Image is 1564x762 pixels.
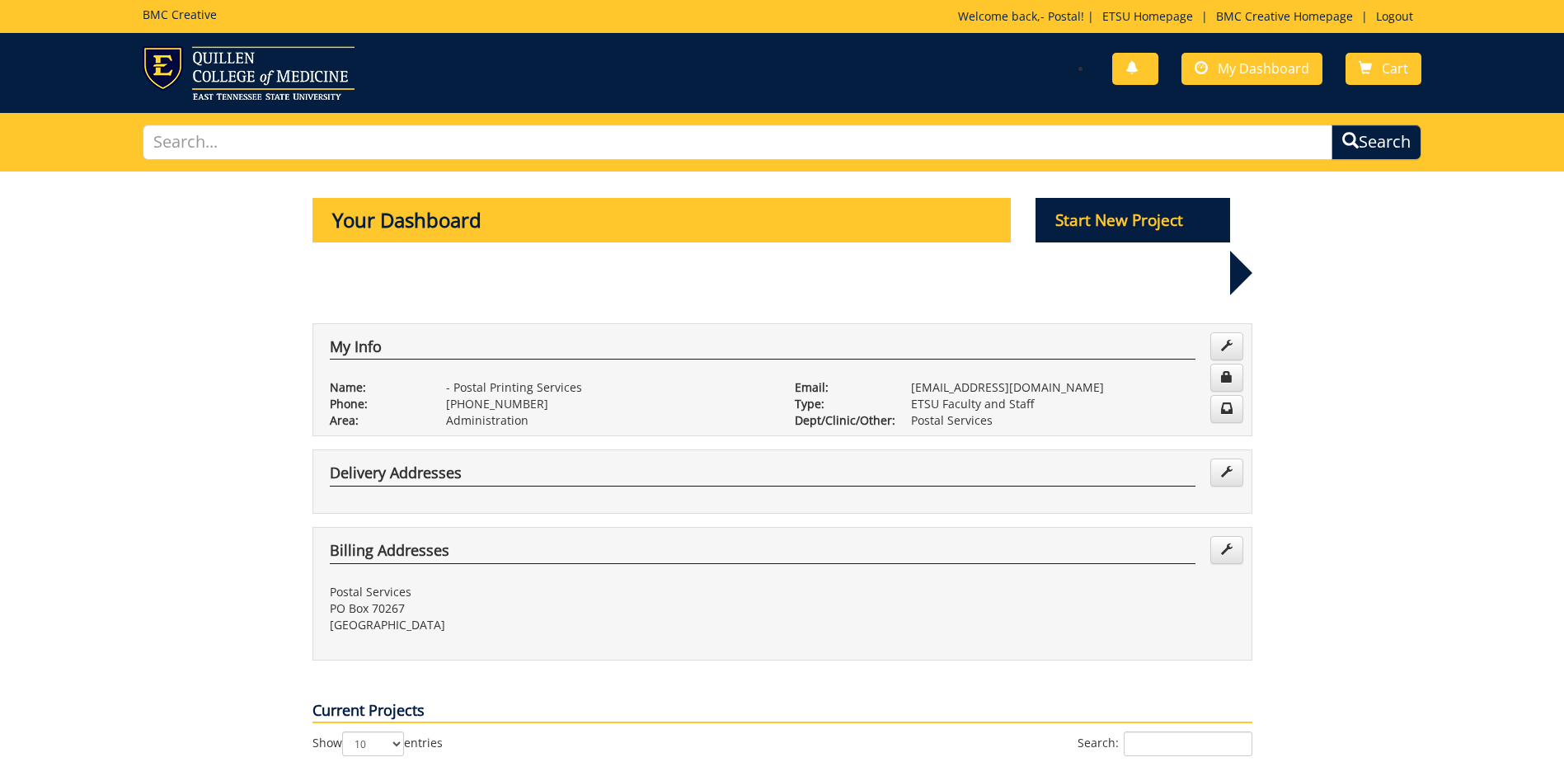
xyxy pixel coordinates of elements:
[1208,8,1361,24] a: BMC Creative Homepage
[1210,395,1243,423] a: Change Communication Preferences
[330,617,770,633] p: [GEOGRAPHIC_DATA]
[1181,53,1322,85] a: My Dashboard
[143,125,1332,160] input: Search...
[911,412,1235,429] p: Postal Services
[312,731,443,756] label: Show entries
[330,339,1195,360] h4: My Info
[795,396,886,412] p: Type:
[1124,731,1252,756] input: Search:
[1210,536,1243,564] a: Edit Addresses
[1094,8,1201,24] a: ETSU Homepage
[330,584,770,600] p: Postal Services
[330,396,421,412] p: Phone:
[312,700,1252,723] p: Current Projects
[1036,198,1230,242] p: Start New Project
[1382,59,1408,78] span: Cart
[1210,459,1243,487] a: Edit Addresses
[330,379,421,396] p: Name:
[911,379,1235,396] p: [EMAIL_ADDRESS][DOMAIN_NAME]
[143,8,217,21] h5: BMC Creative
[330,543,1195,564] h4: Billing Addresses
[1332,125,1421,160] button: Search
[795,412,886,429] p: Dept/Clinic/Other:
[1210,364,1243,392] a: Change Password
[958,8,1421,25] p: Welcome back, ! | | |
[446,412,770,429] p: Administration
[312,198,1012,242] p: Your Dashboard
[330,600,770,617] p: PO Box 70267
[1078,731,1252,756] label: Search:
[795,379,886,396] p: Email:
[1368,8,1421,24] a: Logout
[1218,59,1309,78] span: My Dashboard
[1210,332,1243,360] a: Edit Info
[446,379,770,396] p: - Postal Printing Services
[143,46,355,100] img: ETSU logo
[1346,53,1421,85] a: Cart
[1040,8,1081,24] a: - Postal
[342,731,404,756] select: Showentries
[911,396,1235,412] p: ETSU Faculty and Staff
[1036,214,1230,229] a: Start New Project
[330,465,1195,487] h4: Delivery Addresses
[446,396,770,412] p: [PHONE_NUMBER]
[330,412,421,429] p: Area:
